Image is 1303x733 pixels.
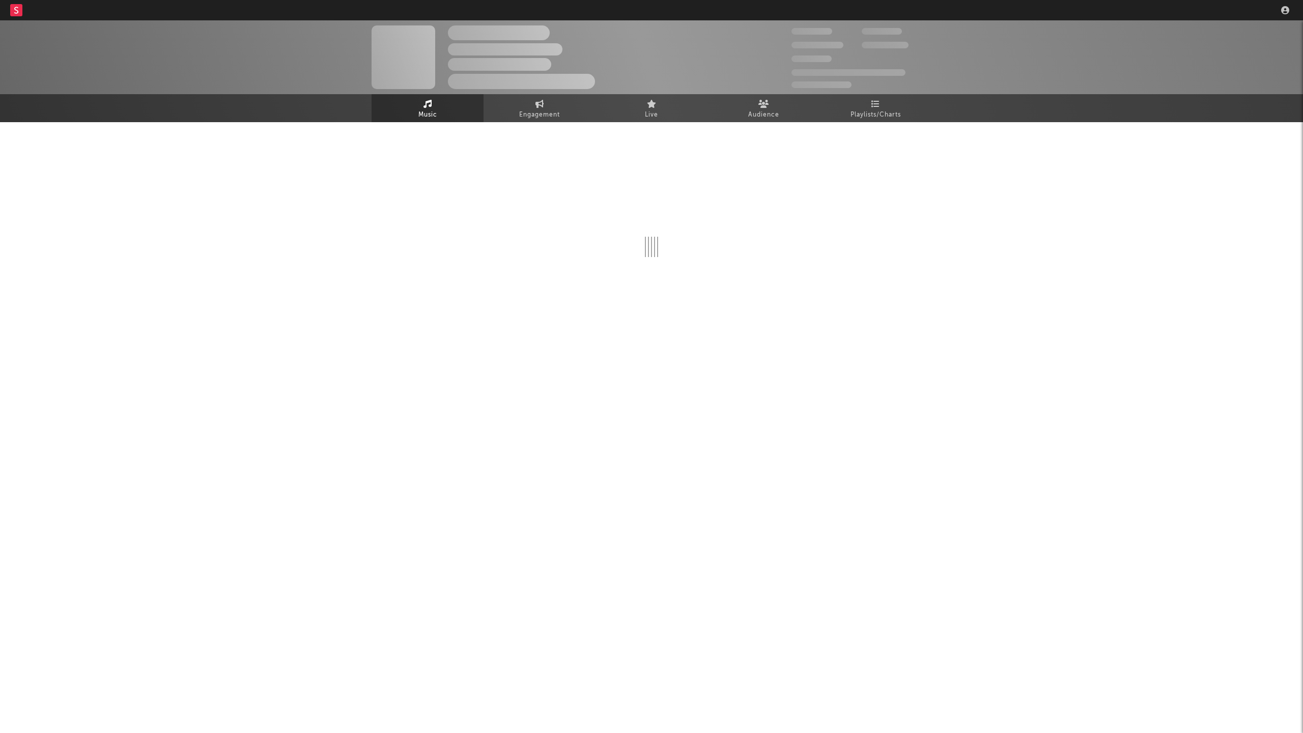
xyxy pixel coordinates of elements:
[791,69,905,76] span: 50.000.000 Monthly Listeners
[862,42,909,48] span: 1.000.000
[791,28,832,35] span: 300.000
[748,109,779,121] span: Audience
[862,28,902,35] span: 100.000
[484,94,596,122] a: Engagement
[851,109,901,121] span: Playlists/Charts
[519,109,560,121] span: Engagement
[791,42,843,48] span: 50.000.000
[596,94,707,122] a: Live
[645,109,658,121] span: Live
[707,94,819,122] a: Audience
[418,109,437,121] span: Music
[791,55,832,62] span: 100.000
[819,94,931,122] a: Playlists/Charts
[372,94,484,122] a: Music
[791,81,852,88] span: Jump Score: 85.0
